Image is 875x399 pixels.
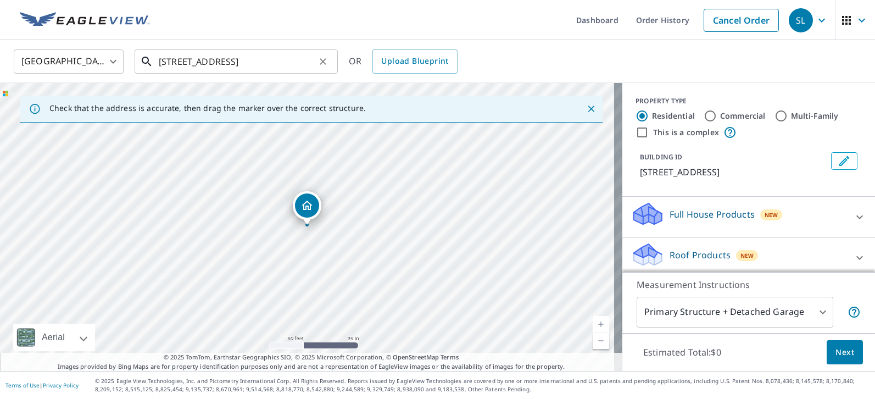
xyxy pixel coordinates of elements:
div: Full House ProductsNew [631,201,866,232]
label: Commercial [720,110,766,121]
div: SL [789,8,813,32]
a: Current Level 19, Zoom In [593,316,609,332]
div: Dropped pin, building 1, Residential property, 1678 National Ave San Diego, CA 92113 [293,191,321,225]
div: [GEOGRAPHIC_DATA] [14,46,124,77]
span: Next [835,346,854,359]
label: Residential [652,110,695,121]
p: Full House Products [670,208,755,221]
input: Search by address or latitude-longitude [159,46,315,77]
div: Roof ProductsNew [631,242,866,273]
a: OpenStreetMap [393,353,439,361]
span: New [740,251,754,260]
div: Aerial [38,324,68,351]
a: Current Level 19, Zoom Out [593,332,609,349]
a: Terms [441,353,459,361]
p: Estimated Total: $0 [634,340,730,364]
a: Terms of Use [5,381,40,389]
p: © 2025 Eagle View Technologies, Inc. and Pictometry International Corp. All Rights Reserved. Repo... [95,377,870,394]
button: Close [584,102,598,116]
p: | [5,382,79,389]
p: Measurement Instructions [637,278,861,291]
a: Cancel Order [704,9,779,32]
span: Your report will include the primary structure and a detached garage if one exists. [848,306,861,319]
div: Aerial [13,324,95,351]
p: Check that the address is accurate, then drag the marker over the correct structure. [49,103,366,113]
a: Upload Blueprint [372,49,457,74]
div: PROPERTY TYPE [636,96,862,106]
label: This is a complex [653,127,719,138]
button: Next [827,340,863,365]
div: Primary Structure + Detached Garage [637,297,833,328]
img: EV Logo [20,12,149,29]
label: Multi-Family [791,110,839,121]
a: Privacy Policy [43,381,79,389]
span: New [765,210,778,219]
span: Upload Blueprint [381,54,448,68]
p: Roof Products [670,248,731,262]
button: Edit building 1 [831,152,857,170]
button: Clear [315,54,331,69]
div: OR [349,49,458,74]
p: [STREET_ADDRESS] [640,165,827,179]
span: © 2025 TomTom, Earthstar Geographics SIO, © 2025 Microsoft Corporation, © [164,353,459,362]
p: BUILDING ID [640,152,682,162]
